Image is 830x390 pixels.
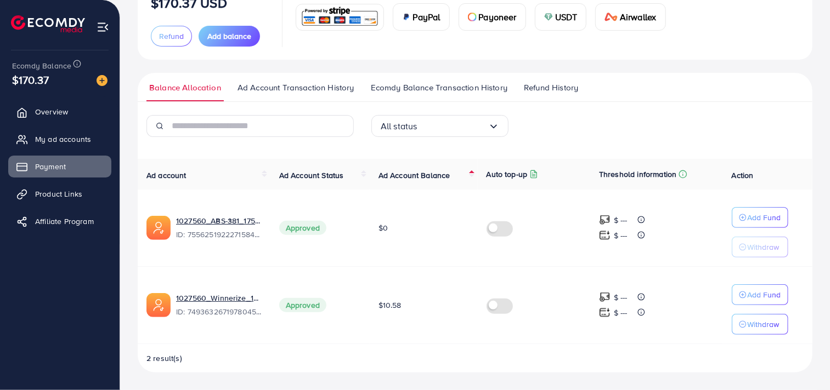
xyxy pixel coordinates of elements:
img: menu [97,21,109,33]
img: card [544,13,553,21]
span: Ecomdy Balance Transaction History [371,82,507,94]
p: Withdraw [748,240,780,254]
div: <span class='underline'>1027560_Winnerize_1744747938584</span></br>7493632671978045448 [176,292,262,318]
p: Auto top-up [487,168,528,181]
span: Overview [35,106,68,117]
span: Airwallex [620,10,656,24]
span: Add balance [207,31,251,42]
button: Withdraw [732,237,788,257]
iframe: Chat [783,341,822,382]
button: Add Fund [732,207,788,228]
img: ic-ads-acc.e4c84228.svg [146,293,171,317]
span: Ad account [146,170,187,181]
img: card [468,13,477,21]
p: $ --- [614,306,628,319]
a: Overview [8,101,111,123]
span: Payment [35,161,66,172]
div: Search for option [371,115,509,137]
img: top-up amount [599,214,611,226]
p: $ --- [614,229,628,242]
span: $0 [379,222,388,233]
span: $170.37 [12,72,49,88]
button: Withdraw [732,314,788,335]
p: $ --- [614,214,628,227]
span: Affiliate Program [35,216,94,227]
img: top-up amount [599,307,611,318]
span: USDT [555,10,578,24]
img: card [605,13,618,21]
img: top-up amount [599,230,611,241]
img: ic-ads-acc.e4c84228.svg [146,216,171,240]
span: Balance Allocation [149,82,221,94]
span: Refund [159,31,184,42]
span: Ecomdy Balance [12,60,71,71]
span: Approved [279,298,326,312]
span: Action [732,170,754,181]
a: 1027560_Winnerize_1744747938584 [176,292,262,303]
span: Ad Account Status [279,170,344,181]
img: top-up amount [599,291,611,303]
span: Refund History [524,82,578,94]
input: Search for option [417,118,488,135]
span: Payoneer [479,10,517,24]
span: My ad accounts [35,134,91,145]
span: PayPal [413,10,441,24]
a: My ad accounts [8,128,111,150]
img: image [97,75,108,86]
p: Threshold information [599,168,676,181]
span: ID: 7556251922271584264 [176,229,262,240]
img: logo [11,15,85,32]
a: cardAirwallex [595,3,665,31]
span: Approved [279,221,326,235]
a: Affiliate Program [8,210,111,232]
span: Product Links [35,188,82,199]
a: card [296,4,384,31]
img: card [300,5,380,29]
a: cardUSDT [535,3,587,31]
p: Withdraw [748,318,780,331]
span: All status [381,118,417,135]
span: Ad Account Balance [379,170,450,181]
a: cardPayPal [393,3,450,31]
button: Refund [151,26,192,47]
a: 1027560_ABS-381_1759327143151 [176,215,262,226]
span: ID: 7493632671978045448 [176,306,262,317]
a: Payment [8,156,111,177]
button: Add balance [199,26,260,47]
p: Add Fund [748,211,781,224]
div: <span class='underline'>1027560_ABS-381_1759327143151</span></br>7556251922271584264 [176,215,262,240]
span: 2 result(s) [146,353,182,364]
p: Add Fund [748,288,781,301]
a: cardPayoneer [459,3,526,31]
p: $ --- [614,291,628,304]
a: Product Links [8,183,111,205]
img: card [402,13,411,21]
span: $10.58 [379,300,402,311]
span: Ad Account Transaction History [238,82,354,94]
button: Add Fund [732,284,788,305]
